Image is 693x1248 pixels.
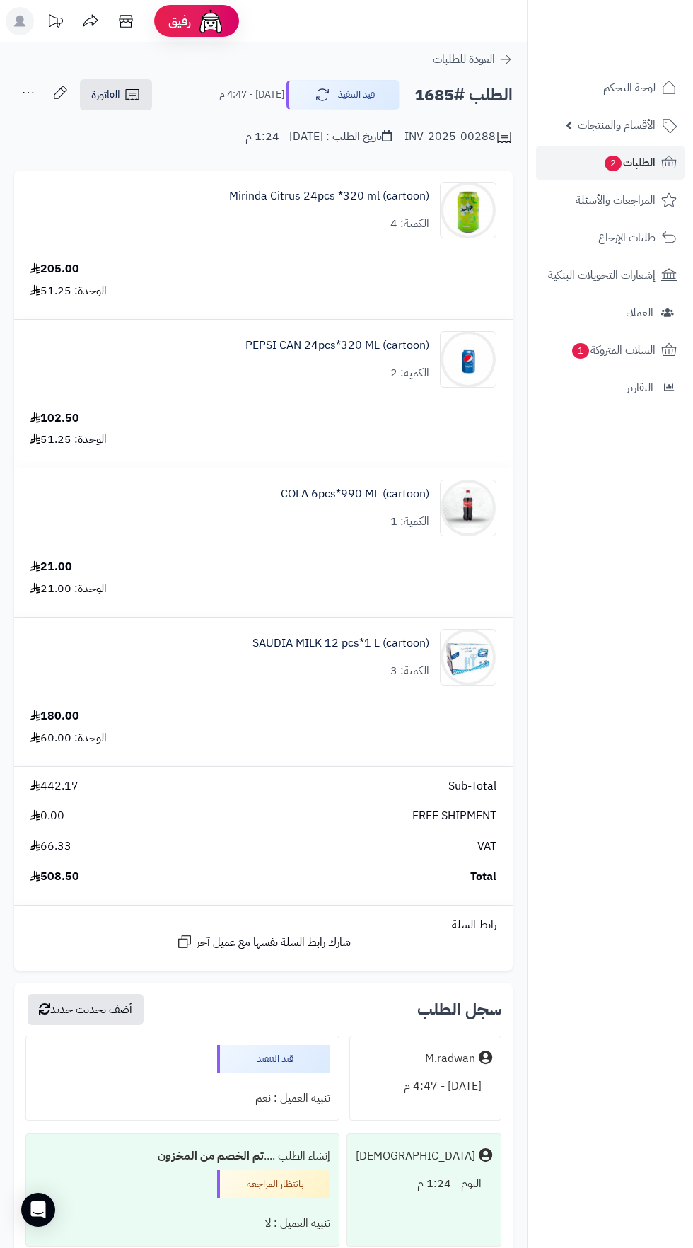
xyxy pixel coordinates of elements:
[197,7,225,35] img: ai-face.png
[217,1045,330,1073] div: قيد التنفيذ
[28,994,144,1025] button: أضف تحديث جديد
[35,1085,330,1112] div: تنبيه العميل : نعم
[30,581,107,597] div: الوحدة: 21.00
[30,808,64,824] span: 0.00
[448,778,496,795] span: Sub-Total
[197,935,351,951] span: شارك رابط السلة نفسها مع عميل آخر
[390,663,429,679] div: الكمية: 3
[390,365,429,381] div: الكمية: 2
[578,115,656,135] span: الأقسام والمنتجات
[536,296,685,330] a: العملاء
[626,303,653,323] span: العملاء
[605,156,622,171] span: 2
[433,51,513,68] a: العودة للطلبات
[356,1148,475,1165] div: [DEMOGRAPHIC_DATA]
[91,86,120,103] span: الفاتورة
[603,153,656,173] span: الطلبات
[30,869,79,885] span: 508.50
[433,51,495,68] span: العودة للطلبات
[30,261,79,277] div: 205.00
[441,182,496,238] img: 1747566452-bf88d184-d280-4ea7-9331-9e3669ef-90x90.jpg
[390,514,429,530] div: الكمية: 1
[390,216,429,232] div: الكمية: 4
[229,188,429,204] a: Mirinda Citrus 24pcs *320 ml (cartoon)
[30,283,107,299] div: الوحدة: 51.25
[603,78,656,98] span: لوحة التحكم
[245,337,429,354] a: PEPSI CAN 24pcs*320 ML (cartoon)
[158,1148,264,1165] b: تم الخصم من المخزون
[21,1193,55,1227] div: Open Intercom Messenger
[536,371,685,405] a: التقارير
[441,331,496,388] img: 1747594214-F4N7I6ut4KxqCwKXuHIyEbecxLiH4Cwr-90x90.jpg
[536,71,685,105] a: لوحة التحكم
[245,129,392,145] div: تاريخ الطلب : [DATE] - 1:24 م
[30,708,79,724] div: 180.00
[536,221,685,255] a: طلبات الإرجاع
[30,432,107,448] div: الوحدة: 51.25
[425,1051,475,1067] div: M.radwan
[627,378,653,398] span: التقارير
[176,933,351,951] a: شارك رابط السلة نفسها مع عميل آخر
[598,228,656,248] span: طلبات الإرجاع
[477,838,496,855] span: VAT
[35,1143,330,1170] div: إنشاء الطلب ....
[30,778,78,795] span: 442.17
[356,1170,492,1198] div: اليوم - 1:24 م
[286,80,400,110] button: قيد التنفيذ
[576,190,656,210] span: المراجعات والأسئلة
[571,340,656,360] span: السلات المتروكة
[536,183,685,217] a: المراجعات والأسئلة
[414,81,513,110] h2: الطلب #1685
[597,35,680,64] img: logo-2.png
[217,1170,330,1198] div: بانتظار المراجعة
[572,343,589,359] span: 1
[168,13,191,30] span: رفيق
[548,265,656,285] span: إشعارات التحويلات البنكية
[30,410,79,427] div: 102.50
[412,808,496,824] span: FREE SHIPMENT
[281,486,429,502] a: COLA 6pcs*990 ML (cartoon)
[252,635,429,652] a: SAUDIA MILK 12 pcs*1 L (cartoon)
[30,730,107,746] div: الوحدة: 60.00
[404,129,513,146] div: INV-2025-00288
[536,333,685,367] a: السلات المتروكة1
[219,88,284,102] small: [DATE] - 4:47 م
[441,629,496,686] img: 1747744811-01316ca4-bdae-4b0a-85ff-47740e91-90x90.jpg
[359,1073,492,1100] div: [DATE] - 4:47 م
[536,146,685,180] a: الطلبات2
[37,7,73,39] a: تحديثات المنصة
[536,258,685,292] a: إشعارات التحويلات البنكية
[30,559,72,575] div: 21.00
[20,917,507,933] div: رابط السلة
[417,1001,501,1018] h3: سجل الطلب
[30,838,71,855] span: 66.33
[470,869,496,885] span: Total
[80,79,152,110] a: الفاتورة
[441,480,496,536] img: 1747638290-ye1SIywTpqWAIwC28izdolNYRq8YgaPj-90x90.jpg
[35,1210,330,1237] div: تنبيه العميل : لا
